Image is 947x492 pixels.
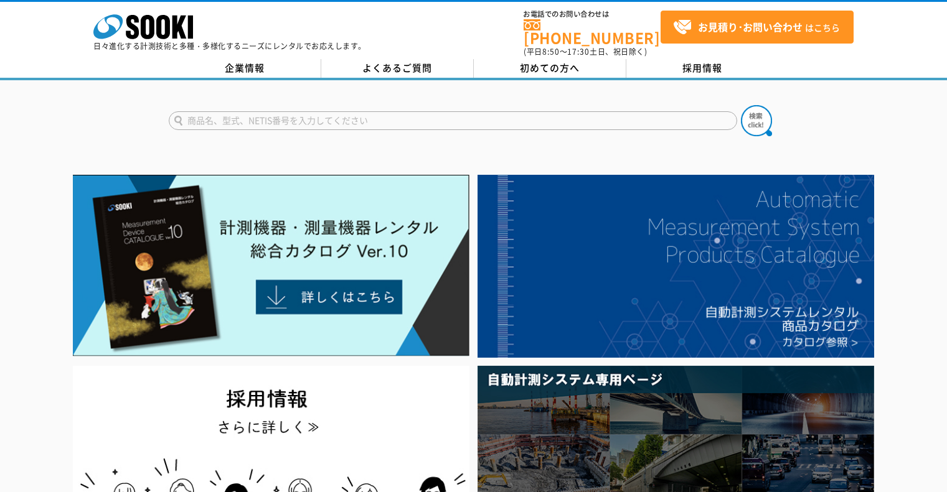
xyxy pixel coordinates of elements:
a: 初めての方へ [474,59,626,78]
a: 企業情報 [169,59,321,78]
img: 自動計測システムカタログ [478,175,874,358]
span: (平日 ～ 土日、祝日除く) [524,46,647,57]
p: 日々進化する計測技術と多種・多様化するニーズにレンタルでお応えします。 [93,42,366,50]
span: 8:50 [542,46,560,57]
span: 初めての方へ [520,61,580,75]
span: 17:30 [567,46,590,57]
img: btn_search.png [741,105,772,136]
input: 商品名、型式、NETIS番号を入力してください [169,111,737,130]
a: [PHONE_NUMBER] [524,19,661,45]
a: 採用情報 [626,59,779,78]
a: お見積り･お問い合わせはこちら [661,11,854,44]
a: よくあるご質問 [321,59,474,78]
img: Catalog Ver10 [73,175,469,356]
strong: お見積り･お問い合わせ [698,19,803,34]
span: はこちら [673,18,840,37]
span: お電話でのお問い合わせは [524,11,661,18]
